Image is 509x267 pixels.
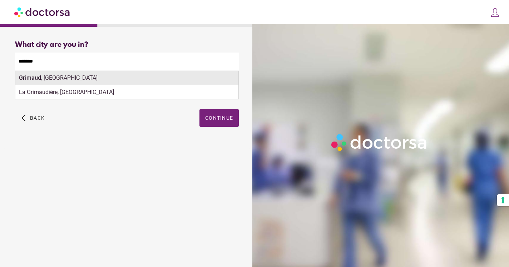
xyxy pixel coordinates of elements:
img: Logo-Doctorsa-trans-White-partial-flat.png [328,131,430,154]
img: icons8-customer-100.png [490,8,500,18]
button: Your consent preferences for tracking technologies [497,194,509,206]
span: Continue [205,115,233,121]
div: Make sure the city you pick is where you need assistance. [15,70,239,86]
button: arrow_back_ios Back [19,109,48,127]
img: Doctorsa.com [14,4,71,20]
button: Continue [199,109,239,127]
strong: Grimaud [19,74,41,81]
div: What city are you in? [15,41,239,49]
span: Back [30,115,45,121]
div: , [GEOGRAPHIC_DATA] [15,71,238,85]
div: La Grimaudière, [GEOGRAPHIC_DATA] [15,85,238,99]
